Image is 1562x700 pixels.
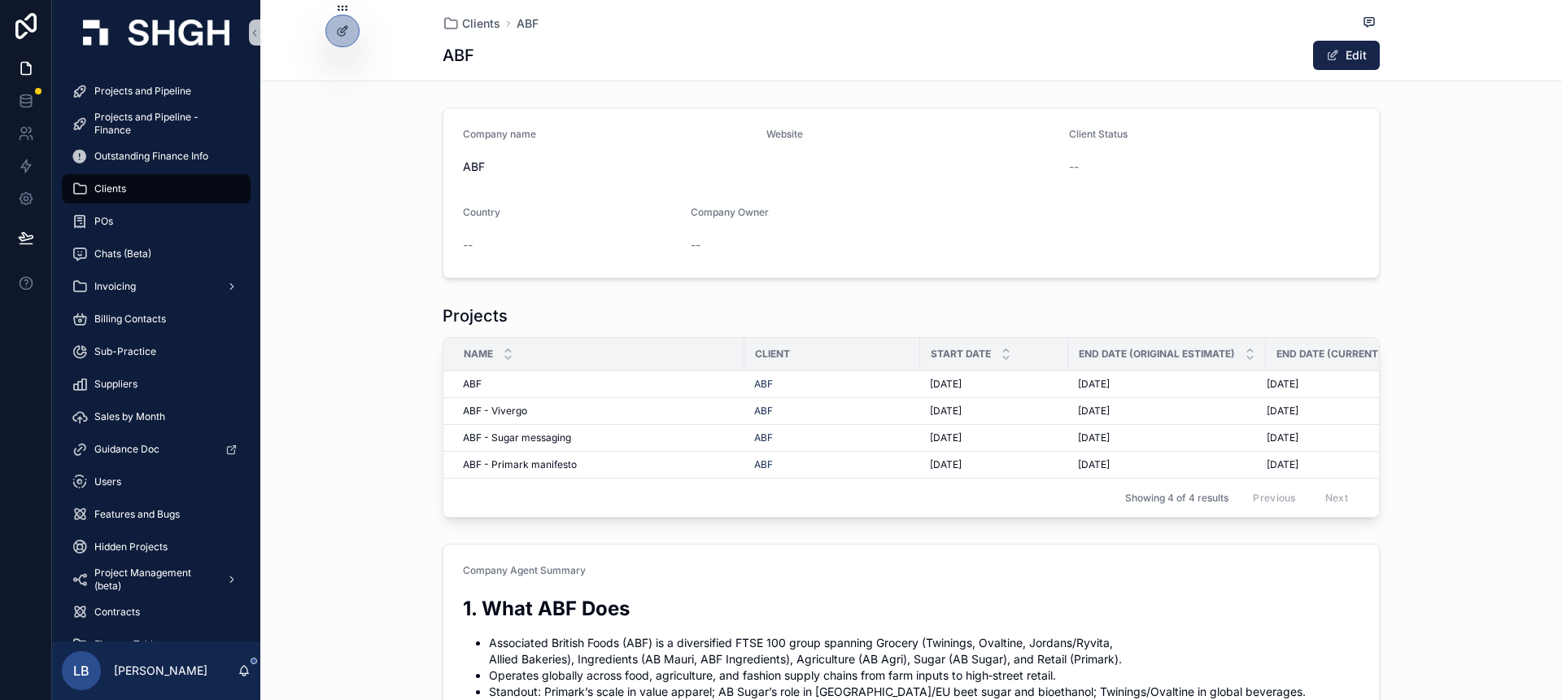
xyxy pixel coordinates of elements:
[754,458,910,471] a: ABF
[73,661,89,680] span: LB
[62,370,251,399] a: Suppliers
[1267,431,1429,444] a: [DATE]
[691,206,769,218] span: Company Owner
[1267,458,1429,471] a: [DATE]
[94,215,113,228] span: POs
[52,65,260,641] div: scrollable content
[1079,348,1235,361] span: End Date (Original Estimate)
[930,458,1058,471] a: [DATE]
[1313,41,1380,70] button: Edit
[1069,159,1079,175] span: --
[94,540,168,553] span: Hidden Projects
[62,239,251,269] a: Chats (Beta)
[62,435,251,464] a: Guidance Doc
[463,237,473,253] span: --
[443,304,508,327] h1: Projects
[94,475,121,488] span: Users
[62,207,251,236] a: POs
[94,85,191,98] span: Projects and Pipeline
[754,378,773,391] a: ABF
[930,378,1058,391] a: [DATE]
[930,431,1058,444] a: [DATE]
[1267,378,1298,391] span: [DATE]
[930,458,962,471] span: [DATE]
[930,405,1058,418] a: [DATE]
[463,405,527,418] span: ABF - Vivergo
[930,431,962,444] span: [DATE]
[463,405,735,418] a: ABF - Vivergo
[463,128,536,140] span: Company name
[62,467,251,497] a: Users
[94,567,213,593] span: Project Management (beta)
[62,402,251,431] a: Sales by Month
[463,458,735,471] a: ABF - Primark manifesto
[931,348,991,361] span: Start Date
[489,667,1359,684] li: Operates globally across food, agriculture, and fashion supply chains from farm inputs to high‑st...
[62,565,251,594] a: Project Management (beta)
[1267,405,1298,418] span: [DATE]
[94,280,136,293] span: Invoicing
[691,237,700,253] span: --
[94,410,165,423] span: Sales by Month
[754,431,773,444] a: ABF
[1267,405,1429,418] a: [DATE]
[1069,128,1128,140] span: Client Status
[1078,458,1256,471] a: [DATE]
[443,44,474,67] h1: ABF
[463,458,577,471] span: ABF - Primark manifesto
[94,443,159,456] span: Guidance Doc
[443,15,500,32] a: Clients
[62,174,251,203] a: Clients
[94,345,156,358] span: Sub-Practice
[464,348,493,361] span: Name
[754,378,910,391] a: ABF
[62,532,251,562] a: Hidden Projects
[463,378,482,391] span: ABF
[463,564,586,576] span: Company Agent Summary
[94,182,126,195] span: Clients
[1267,458,1298,471] span: [DATE]
[463,378,735,391] a: ABF
[517,15,539,32] a: ABF
[62,272,251,301] a: Invoicing
[94,111,234,137] span: Projects and Pipeline - Finance
[930,405,962,418] span: [DATE]
[754,458,773,471] a: ABF
[94,606,140,619] span: Contracts
[1267,431,1298,444] span: [DATE]
[62,597,251,627] a: Contracts
[930,378,962,391] span: [DATE]
[83,20,229,46] img: App logo
[754,405,910,418] a: ABF
[114,663,207,679] p: [PERSON_NAME]
[62,109,251,138] a: Projects and Pipeline - Finance
[62,630,251,659] a: Finance Tables
[463,431,571,444] span: ABF - Sugar messaging
[1078,378,1256,391] a: [DATE]
[94,247,151,260] span: Chats (Beta)
[463,595,1359,622] h2: 1. What ABF Does
[754,431,910,444] a: ABF
[1078,431,1110,444] span: [DATE]
[94,508,180,521] span: Features and Bugs
[1276,348,1418,361] span: End Date (Current Estimate)
[766,128,803,140] span: Website
[1078,458,1110,471] span: [DATE]
[1078,405,1256,418] a: [DATE]
[463,159,753,175] span: ABF
[1125,492,1228,505] span: Showing 4 of 4 results
[62,337,251,366] a: Sub-Practice
[62,500,251,529] a: Features and Bugs
[1078,431,1256,444] a: [DATE]
[1078,405,1110,418] span: [DATE]
[94,313,166,326] span: Billing Contacts
[94,378,137,391] span: Suppliers
[462,15,500,32] span: Clients
[463,431,735,444] a: ABF - Sugar messaging
[489,684,1359,700] li: Standout: Primark’s scale in value apparel; AB Sugar’s role in [GEOGRAPHIC_DATA]/EU beet sugar an...
[1267,378,1429,391] a: [DATE]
